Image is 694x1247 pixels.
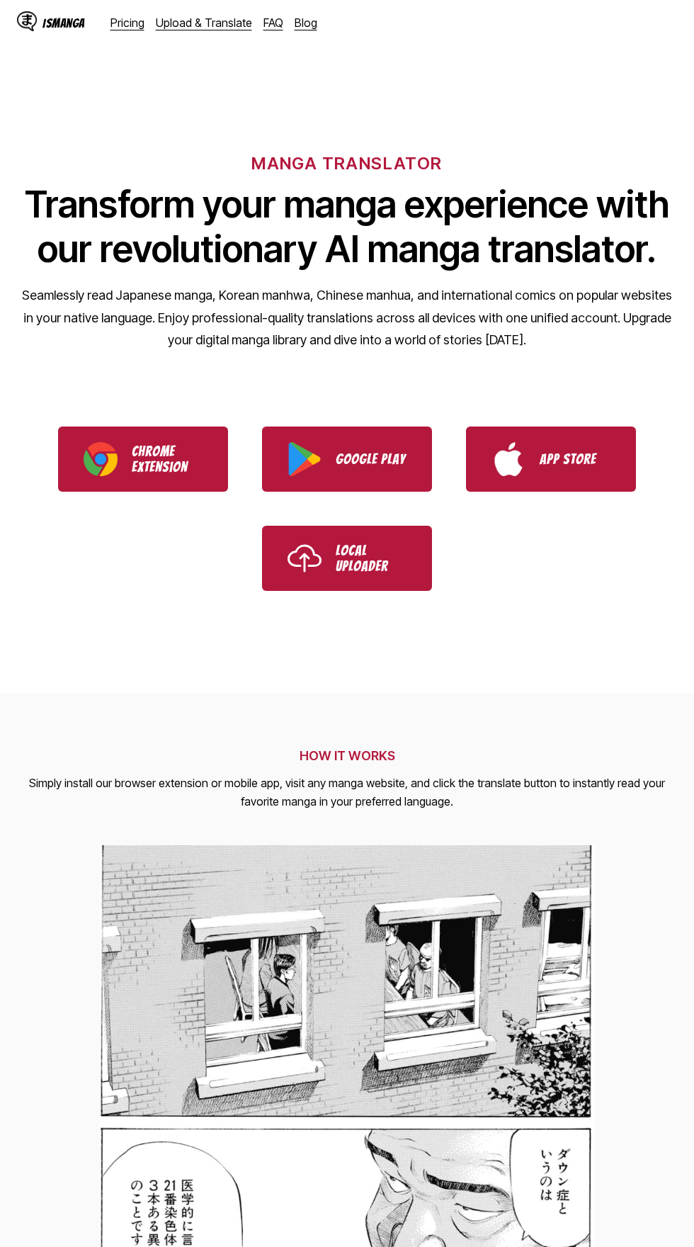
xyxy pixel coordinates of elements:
[17,11,37,31] img: IsManga Logo
[156,16,252,30] a: Upload & Translate
[58,427,228,492] a: Download IsManga Chrome Extension
[21,284,673,351] p: Seamlessly read Japanese manga, Korean manhwa, Chinese manhua, and international comics on popula...
[295,16,317,30] a: Blog
[110,16,144,30] a: Pricing
[336,451,406,467] p: Google Play
[336,543,406,574] p: Local Uploader
[288,442,322,476] img: Google Play logo
[491,442,525,476] img: App Store logo
[466,427,636,492] a: Download IsManga from App Store
[17,774,677,811] p: Simply install our browser extension or mobile app, visit any manga website, and click the transl...
[42,16,85,30] div: IsManga
[262,526,432,591] a: Use IsManga Local Uploader
[288,541,322,575] img: Upload icon
[540,451,610,467] p: App Store
[263,16,283,30] a: FAQ
[132,444,203,475] p: Chrome Extension
[17,11,110,34] a: IsManga LogoIsManga
[84,442,118,476] img: Chrome logo
[251,153,442,174] h6: MANGA TRANSLATOR
[262,427,432,492] a: Download IsManga from Google Play
[21,182,673,271] h1: Transform your manga experience with our revolutionary AI manga translator.
[17,748,677,763] h2: HOW IT WORKS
